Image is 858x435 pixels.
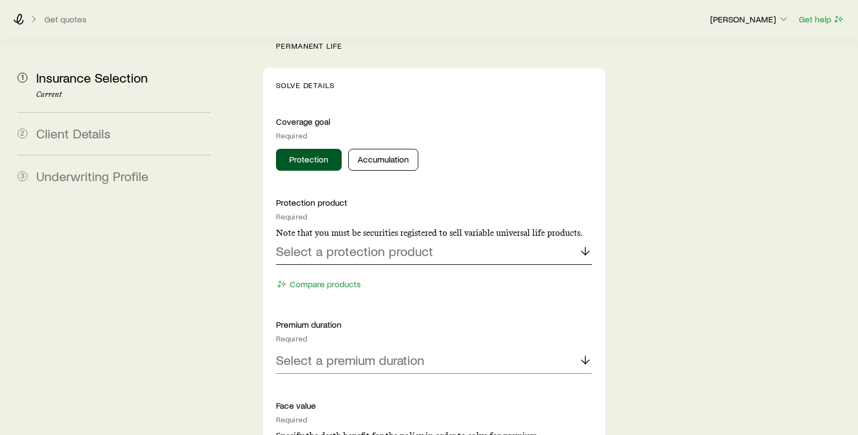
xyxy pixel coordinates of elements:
button: Protection [276,149,342,171]
p: Premium duration [276,319,592,330]
p: Face value [276,400,592,411]
span: Insurance Selection [36,69,148,85]
p: Note that you must be securities registered to sell variable universal life products. [276,228,592,239]
span: 2 [18,129,27,138]
p: [PERSON_NAME] [710,14,789,25]
span: Underwriting Profile [36,168,148,184]
div: Required [276,415,592,424]
div: Required [276,334,592,343]
button: Get quotes [44,14,87,25]
div: Required [276,212,592,221]
button: Accumulation [348,149,418,171]
div: Required [276,131,592,140]
p: Current [36,90,210,99]
p: Solve Details [276,81,592,90]
button: [PERSON_NAME] [710,13,790,26]
span: 1 [18,73,27,83]
p: Protection product [276,197,592,208]
span: 3 [18,171,27,181]
button: Get help [798,13,845,26]
p: Select a premium duration [276,352,424,368]
p: Coverage goal [276,116,592,127]
button: Compare products [276,278,361,291]
p: permanent life [276,42,606,50]
span: Client Details [36,125,111,141]
p: Select a protection product [276,243,433,259]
